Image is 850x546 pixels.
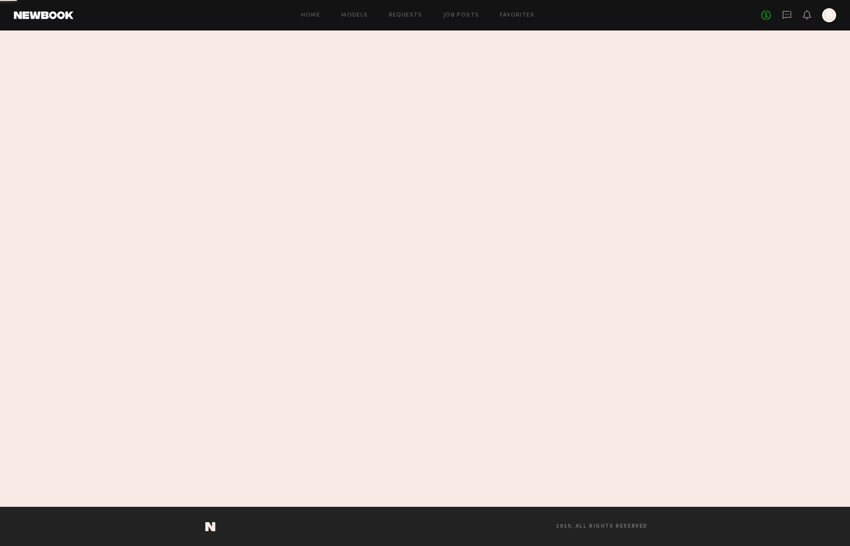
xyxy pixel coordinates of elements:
[341,13,368,18] a: Models
[389,13,422,18] a: Requests
[822,8,836,22] a: B
[556,524,648,529] span: 2025, all rights reserved
[500,13,534,18] a: Favorites
[443,13,479,18] a: Job Posts
[301,13,321,18] a: Home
